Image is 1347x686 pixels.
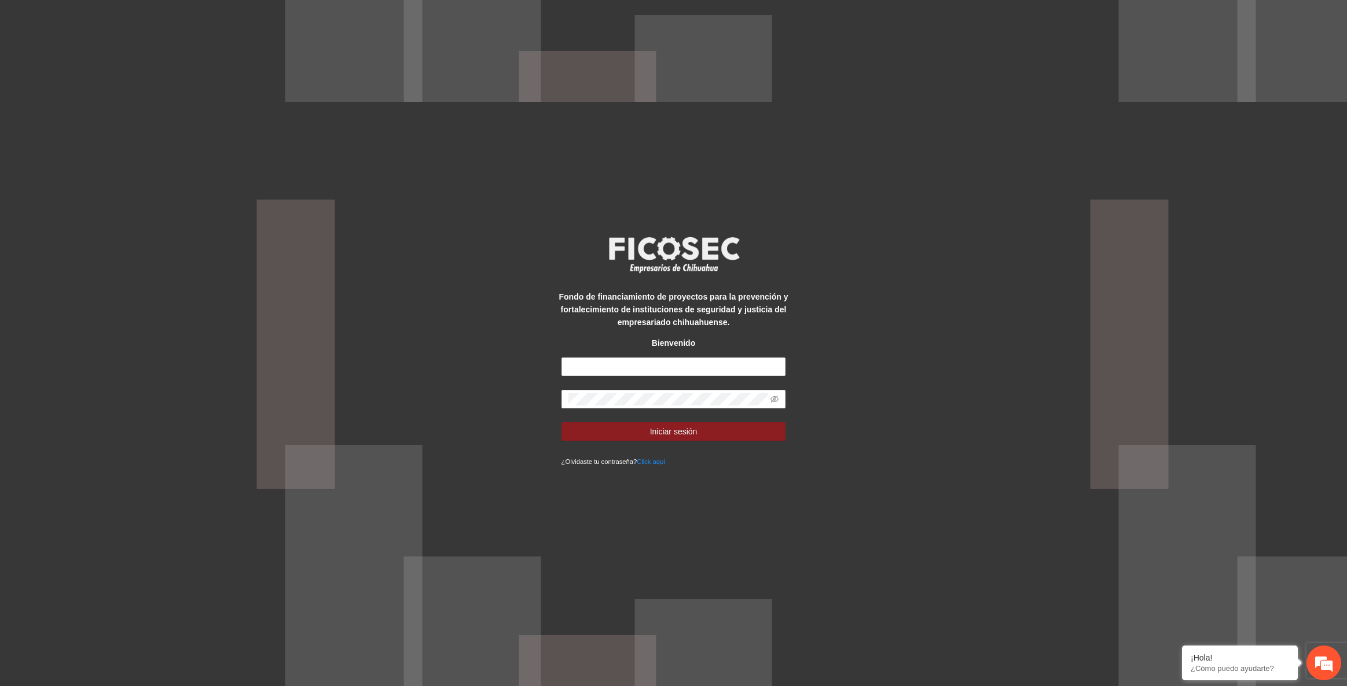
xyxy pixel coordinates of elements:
[770,395,779,403] span: eye-invisible
[1191,653,1289,662] div: ¡Hola!
[561,458,665,465] small: ¿Olvidaste tu contraseña?
[561,422,786,441] button: Iniciar sesión
[559,292,788,327] strong: Fondo de financiamiento de proyectos para la prevención y fortalecimiento de instituciones de seg...
[637,458,665,465] a: Click aqui
[652,338,695,348] strong: Bienvenido
[601,233,746,276] img: logo
[650,425,698,438] span: Iniciar sesión
[1191,664,1289,673] p: ¿Cómo puedo ayudarte?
